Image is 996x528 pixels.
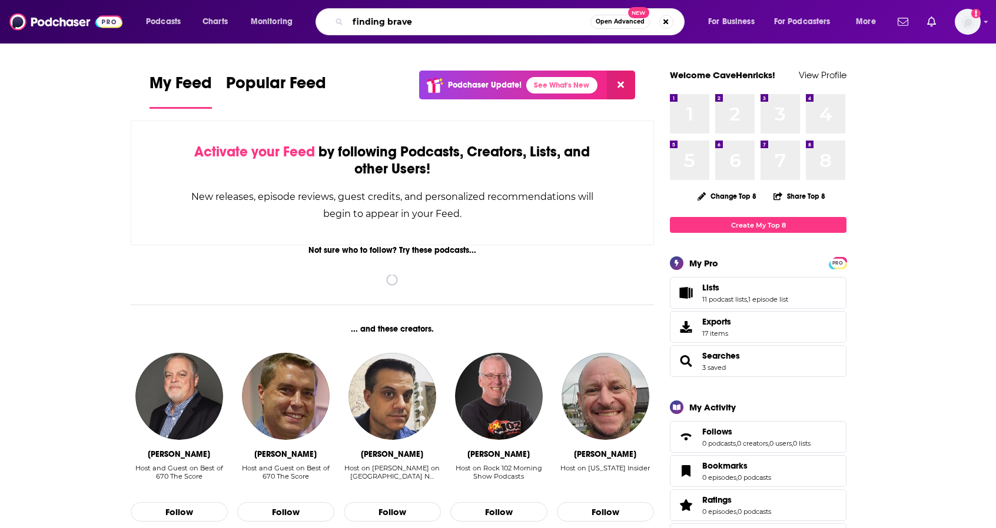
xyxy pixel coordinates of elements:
[131,502,228,522] button: Follow
[738,473,771,482] a: 0 podcasts
[670,421,846,453] span: Follows
[922,12,941,32] a: Show notifications dropdown
[251,14,293,30] span: Monitoring
[467,449,530,459] div: John O’Brien
[674,429,698,445] a: Follows
[560,464,650,472] div: Host on [US_STATE] Insider
[674,463,698,479] a: Bookmarks
[848,12,891,31] button: open menu
[344,464,441,480] div: Host on [PERSON_NAME] on [GEOGRAPHIC_DATA] N…
[792,439,793,447] span: ,
[766,12,848,31] button: open menu
[195,12,235,31] a: Charts
[628,7,649,18] span: New
[344,464,441,489] div: Host on Jon Justice on Twin Cities N…
[736,439,737,447] span: ,
[674,353,698,369] a: Searches
[747,295,748,303] span: ,
[670,277,846,309] span: Lists
[237,464,334,489] div: Host and Guest on Best of 670 The Score
[348,353,436,440] img: Jon Justice
[361,449,423,459] div: Jon Justice
[738,507,771,516] a: 0 podcasts
[702,282,788,293] a: Lists
[774,14,831,30] span: For Podcasters
[955,9,981,35] img: User Profile
[955,9,981,35] button: Show profile menu
[450,464,547,480] div: Host on Rock 102 Morning Show Podcasts
[702,439,736,447] a: 0 podcasts
[254,449,317,459] div: David Haugh
[702,460,748,471] span: Bookmarks
[793,439,811,447] a: 0 lists
[831,258,845,267] a: PRO
[689,258,718,269] div: My Pro
[455,353,542,440] img: John O’Brien
[150,73,212,100] span: My Feed
[856,14,876,30] span: More
[674,319,698,335] span: Exports
[131,324,654,334] div: ... and these creators.
[702,350,740,361] a: Searches
[348,12,590,31] input: Search podcasts, credits, & more...
[737,439,768,447] a: 0 creators
[344,502,441,522] button: Follow
[690,189,763,203] button: Change Top 8
[702,329,731,337] span: 17 items
[131,464,228,489] div: Host and Guest on Best of 670 The Score
[702,316,731,327] span: Exports
[831,259,845,268] span: PRO
[574,449,636,459] div: Ira Weintraub
[226,73,326,109] a: Popular Feed
[202,14,228,30] span: Charts
[9,11,122,33] img: Podchaser - Follow, Share and Rate Podcasts
[148,449,210,459] div: Mike Mulligan
[702,426,732,437] span: Follows
[327,8,696,35] div: Search podcasts, credits, & more...
[150,73,212,109] a: My Feed
[237,464,334,480] div: Host and Guest on Best of 670 The Score
[702,295,747,303] a: 11 podcast lists
[674,285,698,301] a: Lists
[560,464,650,489] div: Host on Michigan Insider
[768,439,769,447] span: ,
[689,402,736,413] div: My Activity
[562,353,649,440] img: Ira Weintraub
[670,489,846,521] span: Ratings
[194,143,315,161] span: Activate your Feed
[226,73,326,100] span: Popular Feed
[708,14,755,30] span: For Business
[670,345,846,377] span: Searches
[670,217,846,233] a: Create My Top 8
[131,245,654,255] div: Not sure who to follow? Try these podcasts...
[237,502,334,522] button: Follow
[702,426,811,437] a: Follows
[748,295,788,303] a: 1 episode list
[674,497,698,513] a: Ratings
[799,69,846,81] a: View Profile
[590,15,650,29] button: Open AdvancedNew
[526,77,597,93] a: See What's New
[135,353,223,440] img: Mike Mulligan
[702,460,771,471] a: Bookmarks
[557,502,654,522] button: Follow
[190,188,595,222] div: New releases, episode reviews, guest credits, and personalized recommendations will begin to appe...
[138,12,196,31] button: open menu
[769,439,792,447] a: 0 users
[242,353,329,440] img: David Haugh
[736,473,738,482] span: ,
[955,9,981,35] span: Logged in as CaveHenricks
[243,12,308,31] button: open menu
[702,282,719,293] span: Lists
[131,464,228,480] div: Host and Guest on Best of 670 The Score
[146,14,181,30] span: Podcasts
[670,455,846,487] span: Bookmarks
